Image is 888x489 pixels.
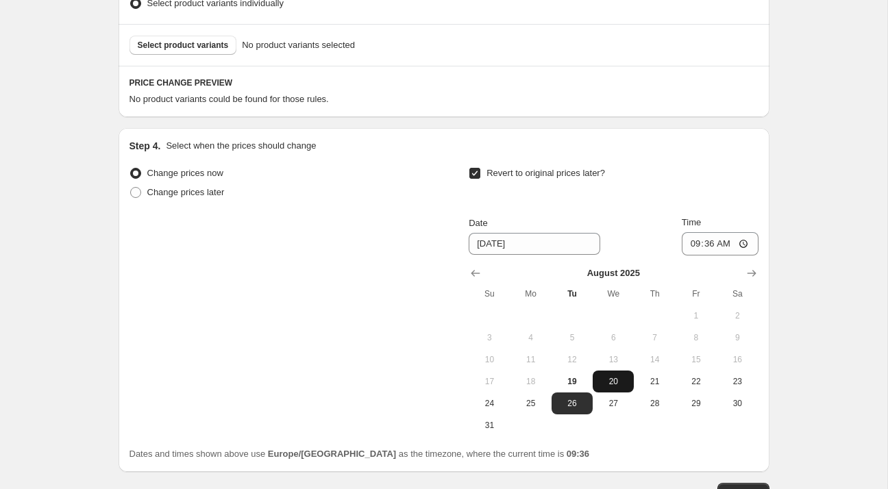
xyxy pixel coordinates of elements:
[676,392,717,414] button: Friday August 29 2025
[676,283,717,305] th: Friday
[510,327,552,349] button: Monday August 4 2025
[557,376,587,387] span: 19
[474,288,504,299] span: Su
[552,349,593,371] button: Tuesday August 12 2025
[552,371,593,392] button: Today Tuesday August 19 2025
[593,283,634,305] th: Wednesday
[129,94,329,104] span: No product variants could be found for those rules.
[486,168,605,178] span: Revert to original prices later?
[510,392,552,414] button: Monday August 25 2025
[717,283,758,305] th: Saturday
[639,288,669,299] span: Th
[681,354,711,365] span: 15
[474,354,504,365] span: 10
[717,392,758,414] button: Saturday August 30 2025
[722,398,752,409] span: 30
[552,392,593,414] button: Tuesday August 26 2025
[722,288,752,299] span: Sa
[242,38,355,52] span: No product variants selected
[469,392,510,414] button: Sunday August 24 2025
[682,217,701,227] span: Time
[639,398,669,409] span: 28
[717,305,758,327] button: Saturday August 2 2025
[639,376,669,387] span: 21
[469,349,510,371] button: Sunday August 10 2025
[557,288,587,299] span: Tu
[469,233,600,255] input: 8/19/2025
[516,398,546,409] span: 25
[516,288,546,299] span: Mo
[639,332,669,343] span: 7
[474,332,504,343] span: 3
[598,376,628,387] span: 20
[516,354,546,365] span: 11
[634,371,675,392] button: Thursday August 21 2025
[469,371,510,392] button: Sunday August 17 2025
[474,420,504,431] span: 31
[717,327,758,349] button: Saturday August 9 2025
[634,349,675,371] button: Thursday August 14 2025
[516,376,546,387] span: 18
[552,283,593,305] th: Tuesday
[598,288,628,299] span: We
[557,332,587,343] span: 5
[593,371,634,392] button: Wednesday August 20 2025
[147,168,223,178] span: Change prices now
[166,139,316,153] p: Select when the prices should change
[634,392,675,414] button: Thursday August 28 2025
[268,449,396,459] b: Europe/[GEOGRAPHIC_DATA]
[510,283,552,305] th: Monday
[681,288,711,299] span: Fr
[469,218,487,228] span: Date
[469,327,510,349] button: Sunday August 3 2025
[147,187,225,197] span: Change prices later
[742,264,761,283] button: Show next month, September 2025
[722,354,752,365] span: 16
[469,283,510,305] th: Sunday
[722,332,752,343] span: 9
[717,349,758,371] button: Saturday August 16 2025
[598,332,628,343] span: 6
[676,371,717,392] button: Friday August 22 2025
[681,310,711,321] span: 1
[567,449,589,459] b: 09:36
[634,283,675,305] th: Thursday
[593,349,634,371] button: Wednesday August 13 2025
[129,36,237,55] button: Select product variants
[129,139,161,153] h2: Step 4.
[593,327,634,349] button: Wednesday August 6 2025
[717,371,758,392] button: Saturday August 23 2025
[510,371,552,392] button: Monday August 18 2025
[681,398,711,409] span: 29
[469,414,510,436] button: Sunday August 31 2025
[466,264,485,283] button: Show previous month, July 2025
[598,354,628,365] span: 13
[676,349,717,371] button: Friday August 15 2025
[676,327,717,349] button: Friday August 8 2025
[129,77,758,88] h6: PRICE CHANGE PREVIEW
[681,376,711,387] span: 22
[557,398,587,409] span: 26
[598,398,628,409] span: 27
[516,332,546,343] span: 4
[634,327,675,349] button: Thursday August 7 2025
[510,349,552,371] button: Monday August 11 2025
[593,392,634,414] button: Wednesday August 27 2025
[474,376,504,387] span: 17
[474,398,504,409] span: 24
[676,305,717,327] button: Friday August 1 2025
[557,354,587,365] span: 12
[129,449,590,459] span: Dates and times shown above use as the timezone, where the current time is
[552,327,593,349] button: Tuesday August 5 2025
[682,232,758,255] input: 12:00
[722,310,752,321] span: 2
[639,354,669,365] span: 14
[722,376,752,387] span: 23
[138,40,229,51] span: Select product variants
[681,332,711,343] span: 8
